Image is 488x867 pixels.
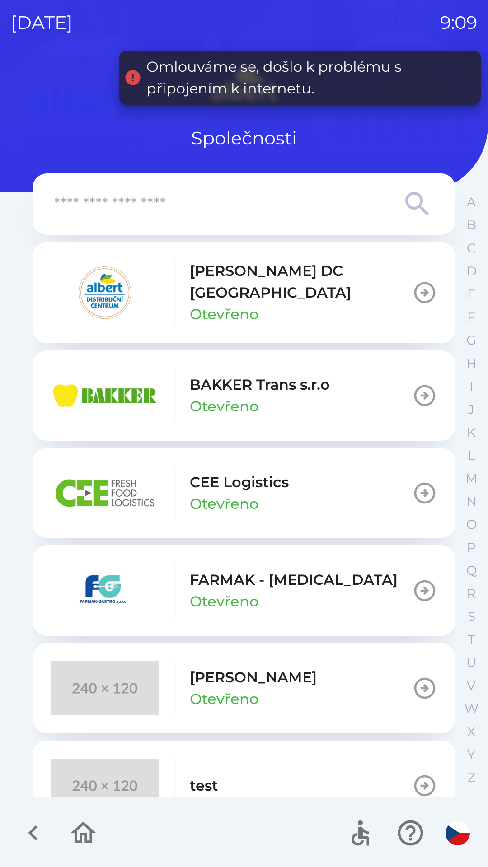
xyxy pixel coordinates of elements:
[467,309,475,325] p: F
[440,9,477,36] p: 9:09
[460,467,483,490] button: M
[460,513,483,536] button: O
[465,701,479,717] p: W
[33,741,455,831] button: test
[446,821,470,845] img: cs flag
[190,667,317,688] p: [PERSON_NAME]
[460,306,483,329] button: F
[460,214,483,237] button: B
[469,378,473,394] p: I
[11,9,73,36] p: [DATE]
[460,237,483,260] button: C
[460,605,483,628] button: S
[467,586,476,601] p: R
[467,678,476,694] p: V
[466,494,477,509] p: N
[460,582,483,605] button: R
[460,628,483,651] button: T
[467,770,475,786] p: Z
[460,191,483,214] button: A
[467,747,475,763] p: Y
[467,286,476,302] p: E
[190,374,330,396] p: BAKKER Trans s.r.o
[466,355,477,371] p: H
[460,559,483,582] button: Q
[51,368,159,423] img: eba99837-dbda-48f3-8a63-9647f5990611.png
[467,194,476,210] p: A
[466,332,476,348] p: G
[460,421,483,444] button: K
[190,260,412,303] p: [PERSON_NAME] DC [GEOGRAPHIC_DATA]
[190,688,258,710] p: Otevřeno
[468,401,474,417] p: J
[460,697,483,720] button: W
[190,569,398,591] p: FARMAK - [MEDICAL_DATA]
[460,743,483,766] button: Y
[460,490,483,513] button: N
[466,263,477,279] p: D
[51,466,159,520] img: ba8847e2-07ef-438b-a6f1-28de549c3032.png
[190,591,258,612] p: Otevřeno
[190,471,289,493] p: CEE Logistics
[51,564,159,618] img: 5ee10d7b-21a5-4c2b-ad2f-5ef9e4226557.png
[467,217,476,233] p: B
[51,759,159,813] img: 240x120
[466,563,477,578] p: Q
[467,240,476,256] p: C
[33,448,455,538] button: CEE LogisticsOtevřeno
[460,352,483,375] button: H
[467,540,476,555] p: P
[460,260,483,283] button: D
[460,651,483,674] button: U
[51,266,159,320] img: 092fc4fe-19c8-4166-ad20-d7efd4551fba.png
[51,661,159,715] img: 240x120
[460,536,483,559] button: P
[468,609,475,625] p: S
[468,632,475,648] p: T
[460,398,483,421] button: J
[33,350,455,441] button: BAKKER Trans s.r.oOtevřeno
[460,329,483,352] button: G
[460,720,483,743] button: X
[466,517,477,532] p: O
[460,444,483,467] button: L
[467,724,475,740] p: X
[460,766,483,789] button: Z
[190,775,218,797] p: test
[465,471,478,486] p: M
[460,375,483,398] button: I
[190,396,258,417] p: Otevřeno
[33,63,455,107] img: Logo
[190,493,258,515] p: Otevřeno
[33,242,455,343] button: [PERSON_NAME] DC [GEOGRAPHIC_DATA]Otevřeno
[33,545,455,636] button: FARMAK - [MEDICAL_DATA]Otevřeno
[467,424,476,440] p: K
[460,283,483,306] button: E
[466,655,476,671] p: U
[146,56,472,99] div: Omlouváme se, došlo k problému s připojením k internetu.
[460,674,483,697] button: V
[33,643,455,733] button: [PERSON_NAME]Otevřeno
[191,125,297,152] p: Společnosti
[468,447,475,463] p: L
[190,303,258,325] p: Otevřeno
